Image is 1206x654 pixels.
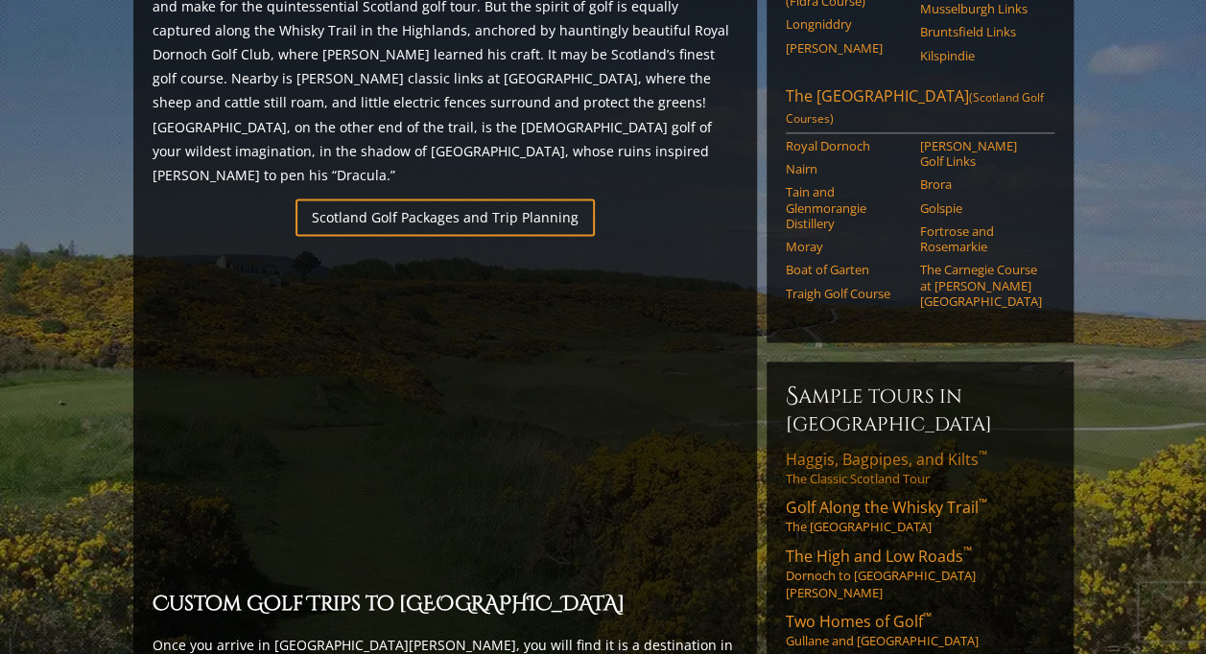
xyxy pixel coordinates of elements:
[920,223,1042,255] a: Fortrose and Rosemarkie
[786,184,908,231] a: Tain and Glenmorangie Distillery
[920,24,1042,39] a: Bruntsfield Links
[296,199,595,236] a: Scotland Golf Packages and Trip Planning
[153,247,738,576] iframe: Sir-Nick-favorite-Open-Rota-Venues
[786,161,908,176] a: Nairn
[920,176,1042,192] a: Brora
[920,262,1042,309] a: The Carnegie Course at [PERSON_NAME][GEOGRAPHIC_DATA]
[786,497,987,518] span: Golf Along the Whisky Trail
[786,545,972,566] span: The High and Low Roads
[786,85,1054,133] a: The [GEOGRAPHIC_DATA](Scotland Golf Courses)
[920,200,1042,216] a: Golspie
[786,16,908,32] a: Longniddry
[920,1,1042,16] a: Musselburgh Links
[786,381,1054,437] h6: Sample Tours in [GEOGRAPHIC_DATA]
[153,588,738,620] h2: Custom Golf Trips to [GEOGRAPHIC_DATA]
[786,89,1044,127] span: (Scotland Golf Courses)
[786,610,932,631] span: Two Homes of Golf
[786,286,908,301] a: Traigh Golf Course
[979,447,987,463] sup: ™
[979,495,987,511] sup: ™
[786,239,908,254] a: Moray
[786,40,908,56] a: [PERSON_NAME]
[786,449,1054,487] a: Haggis, Bagpipes, and Kilts™The Classic Scotland Tour
[923,608,932,624] sup: ™
[963,543,972,559] sup: ™
[786,497,1054,535] a: Golf Along the Whisky Trail™The [GEOGRAPHIC_DATA]
[786,138,908,153] a: Royal Dornoch
[920,48,1042,63] a: Kilspindie
[786,545,1054,600] a: The High and Low Roads™Dornoch to [GEOGRAPHIC_DATA][PERSON_NAME]
[786,262,908,277] a: Boat of Garten
[920,138,1042,170] a: [PERSON_NAME] Golf Links
[786,449,987,470] span: Haggis, Bagpipes, and Kilts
